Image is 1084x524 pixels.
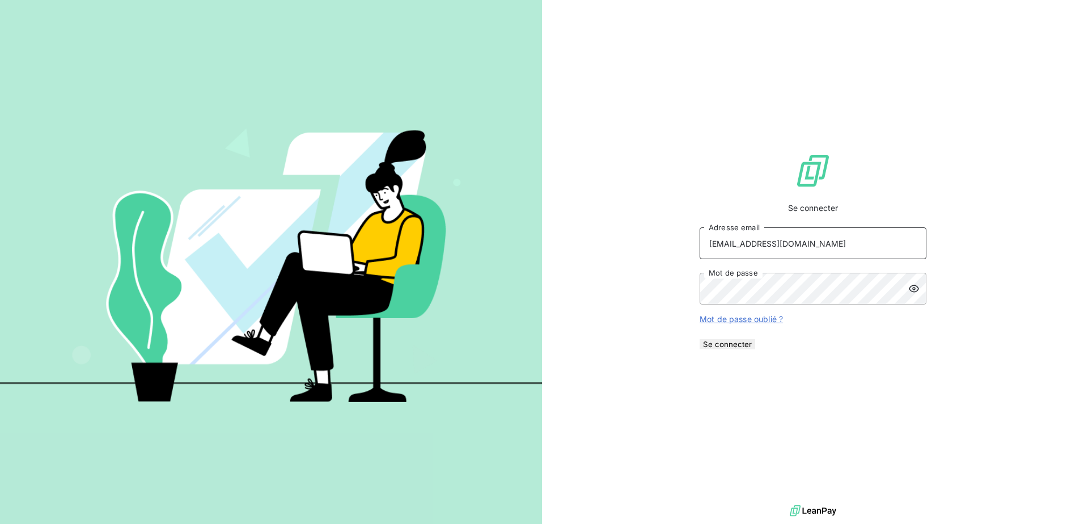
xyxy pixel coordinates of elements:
button: Se connecter [700,339,755,349]
span: Se connecter [788,202,839,214]
img: Logo LeanPay [795,153,831,189]
img: logo [790,502,836,519]
input: placeholder [700,227,926,259]
a: Mot de passe oublié ? [700,314,783,324]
